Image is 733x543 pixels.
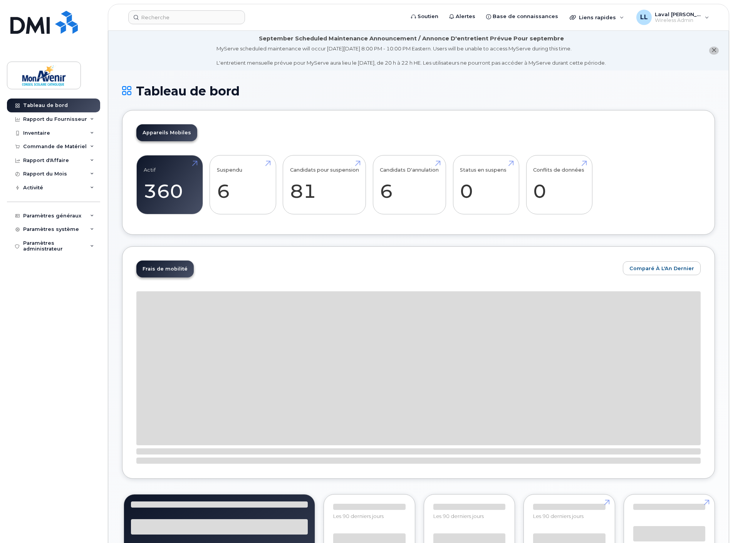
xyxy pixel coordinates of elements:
[380,159,439,210] a: Candidats D'annulation 6
[122,84,715,98] h1: Tableau de bord
[433,513,484,519] span: Les 90 derniers jours
[136,124,197,141] a: Appareils Mobiles
[290,159,359,210] a: Candidats pour suspension 81
[460,159,512,210] a: Status en suspens 0
[709,47,719,55] button: close notification
[216,45,606,67] div: MyServe scheduled maintenance will occur [DATE][DATE] 8:00 PM - 10:00 PM Eastern. Users will be u...
[533,159,585,210] a: Conflits de données 0
[629,265,694,272] span: Comparé à l'An Dernier
[623,261,701,275] button: Comparé à l'An Dernier
[144,159,196,210] a: Actif 360
[217,159,269,210] a: Suspendu 6
[136,261,194,277] a: Frais de mobilité
[533,513,584,519] span: Les 90 derniers jours
[333,513,384,519] span: Les 90 derniers jours
[259,35,564,43] div: September Scheduled Maintenance Announcement / Annonce D'entretient Prévue Pour septembre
